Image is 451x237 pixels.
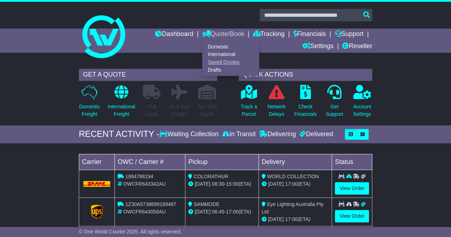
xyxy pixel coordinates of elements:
p: Air & Sea Freight [169,103,190,118]
a: International [203,51,259,58]
a: Dashboard [155,29,193,41]
a: Domestic [203,43,259,51]
span: 17:00 [285,216,298,222]
span: WORLD COLLECTION [267,174,319,179]
span: [DATE] [268,216,284,222]
span: 17:00 [285,181,298,187]
p: Full Loads [143,103,161,118]
p: Get Support [326,103,343,118]
p: Track a Parcel [241,103,257,118]
span: 08:30 [212,181,224,187]
a: InternationalFreight [107,84,135,122]
span: SAMMODE [194,201,219,207]
a: Drafts [203,66,259,74]
span: [DATE] [195,181,210,187]
td: Status [332,154,372,170]
span: Eye Lighting Australia Pty Ltd [262,201,324,215]
p: Check Financials [294,103,317,118]
span: [DATE] [195,209,210,215]
a: Financials [293,29,326,41]
a: View Order [335,182,369,195]
a: DomesticFreight [79,84,100,122]
span: 1884788194 [125,174,153,179]
div: - (ETA) [188,180,256,188]
a: GetSupport [325,84,343,122]
a: View Order [335,210,369,222]
span: 15:00 [226,181,239,187]
a: Tracking [253,29,285,41]
p: Air / Sea Depot [198,103,217,118]
span: © One World Courier 2025. All rights reserved. [79,229,182,235]
td: OWC / Carrier # [114,154,185,170]
td: Delivery [258,154,332,170]
span: 17:00 [226,209,239,215]
div: QUICK ACTIONS [239,69,372,81]
div: - (ETA) [188,208,256,216]
a: Saved Quotes [203,58,259,66]
div: Delivering [257,130,298,138]
img: DHL.png [83,181,110,187]
p: Network Delays [267,103,286,118]
p: Domestic Freight [79,103,100,118]
a: CheckFinancials [294,84,317,122]
a: Reseller [342,41,372,53]
span: OWCFR643342AU [123,181,166,187]
a: AccountSettings [353,84,371,122]
a: Quote/Book [202,29,244,41]
div: Quote/Book [202,41,259,76]
span: 06:45 [212,209,224,215]
div: In Transit [220,130,257,138]
div: Delivered [298,130,333,138]
a: NetworkDelays [267,84,286,122]
div: Waiting Collection [159,130,220,138]
div: RECENT ACTIVITY - [79,129,159,139]
img: GetCarrierServiceLogo [91,205,103,219]
span: [DATE] [268,181,284,187]
div: (ETA) [262,216,329,223]
p: Account Settings [353,103,371,118]
span: 1Z30A5738699169487 [125,201,176,207]
td: Carrier [79,154,114,170]
div: GET A QUOTE [79,69,217,81]
a: Settings [302,41,333,53]
p: International Freight [108,103,135,118]
a: Track aParcel [240,84,257,122]
div: (ETA) [262,180,329,188]
span: OWCFR643058AU [123,209,166,215]
a: Support [334,29,363,41]
td: Pickup [185,154,259,170]
span: COLORATHUR [194,174,228,179]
